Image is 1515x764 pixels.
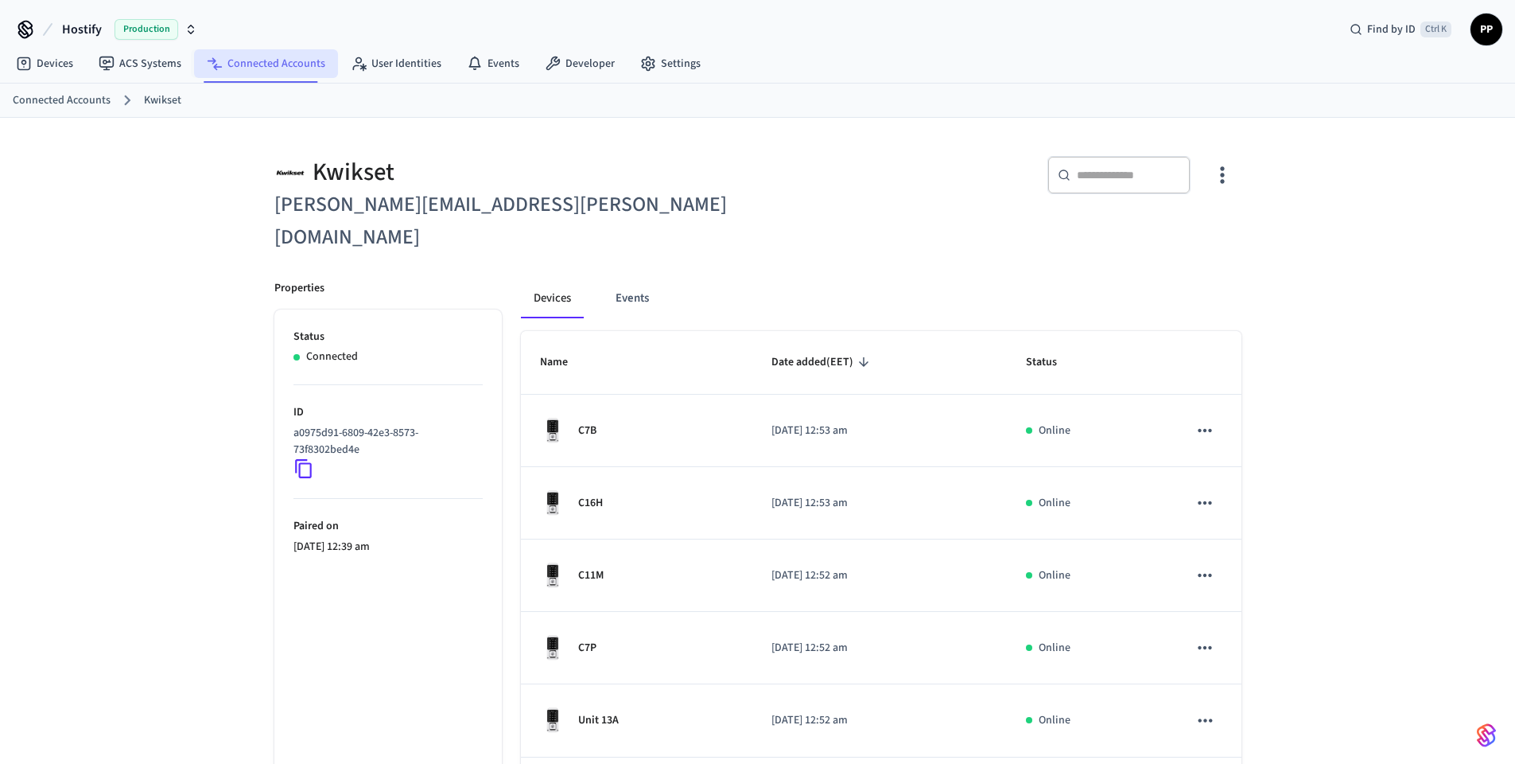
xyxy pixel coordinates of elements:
[1039,640,1070,657] p: Online
[293,329,483,345] p: Status
[771,423,988,439] p: [DATE] 12:53 am
[771,640,988,657] p: [DATE] 12:52 am
[274,156,306,189] img: Kwikset Logo, Square
[1026,350,1078,375] span: Status
[293,539,483,555] p: [DATE] 12:39 am
[521,280,584,318] button: Devices
[1039,712,1070,729] p: Online
[1477,723,1496,748] img: SeamLogoGradient.69752ec5.svg
[274,156,748,189] div: Kwikset
[1472,15,1501,44] span: PP
[771,712,988,729] p: [DATE] 12:52 am
[540,418,565,443] img: Kwikset Halo Touchscreen Wifi Enabled Smart Lock, Polished Chrome, Front
[771,567,988,584] p: [DATE] 12:52 am
[771,350,874,375] span: Date added(EET)
[578,640,596,657] p: C7P
[86,49,194,78] a: ACS Systems
[293,518,483,535] p: Paired on
[540,490,565,516] img: Kwikset Halo Touchscreen Wifi Enabled Smart Lock, Polished Chrome, Front
[627,49,713,78] a: Settings
[62,20,102,39] span: Hostify
[1420,21,1451,37] span: Ctrl K
[293,404,483,421] p: ID
[194,49,338,78] a: Connected Accounts
[578,495,603,512] p: C16H
[521,280,1241,318] div: connected account tabs
[338,49,454,78] a: User Identities
[1039,567,1070,584] p: Online
[1039,423,1070,439] p: Online
[454,49,532,78] a: Events
[578,712,619,729] p: Unit 13A
[144,92,181,109] a: Kwikset
[115,19,178,40] span: Production
[540,563,565,588] img: Kwikset Halo Touchscreen Wifi Enabled Smart Lock, Polished Chrome, Front
[274,280,324,297] p: Properties
[578,423,596,439] p: C7B
[1367,21,1416,37] span: Find by ID
[540,707,565,733] img: Kwikset Halo Touchscreen Wifi Enabled Smart Lock, Polished Chrome, Front
[603,280,662,318] button: Events
[274,189,748,254] h6: [PERSON_NAME][EMAIL_ADDRESS][PERSON_NAME][DOMAIN_NAME]
[540,350,589,375] span: Name
[293,425,476,458] p: a0975d91-6809-42e3-8573-73f8302bed4e
[1470,14,1502,45] button: PP
[532,49,627,78] a: Developer
[1337,15,1464,44] div: Find by IDCtrl K
[578,567,604,584] p: C11M
[3,49,86,78] a: Devices
[1039,495,1070,512] p: Online
[306,349,358,365] p: Connected
[540,635,565,661] img: Kwikset Halo Touchscreen Wifi Enabled Smart Lock, Polished Chrome, Front
[771,495,988,512] p: [DATE] 12:53 am
[13,92,111,109] a: Connected Accounts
